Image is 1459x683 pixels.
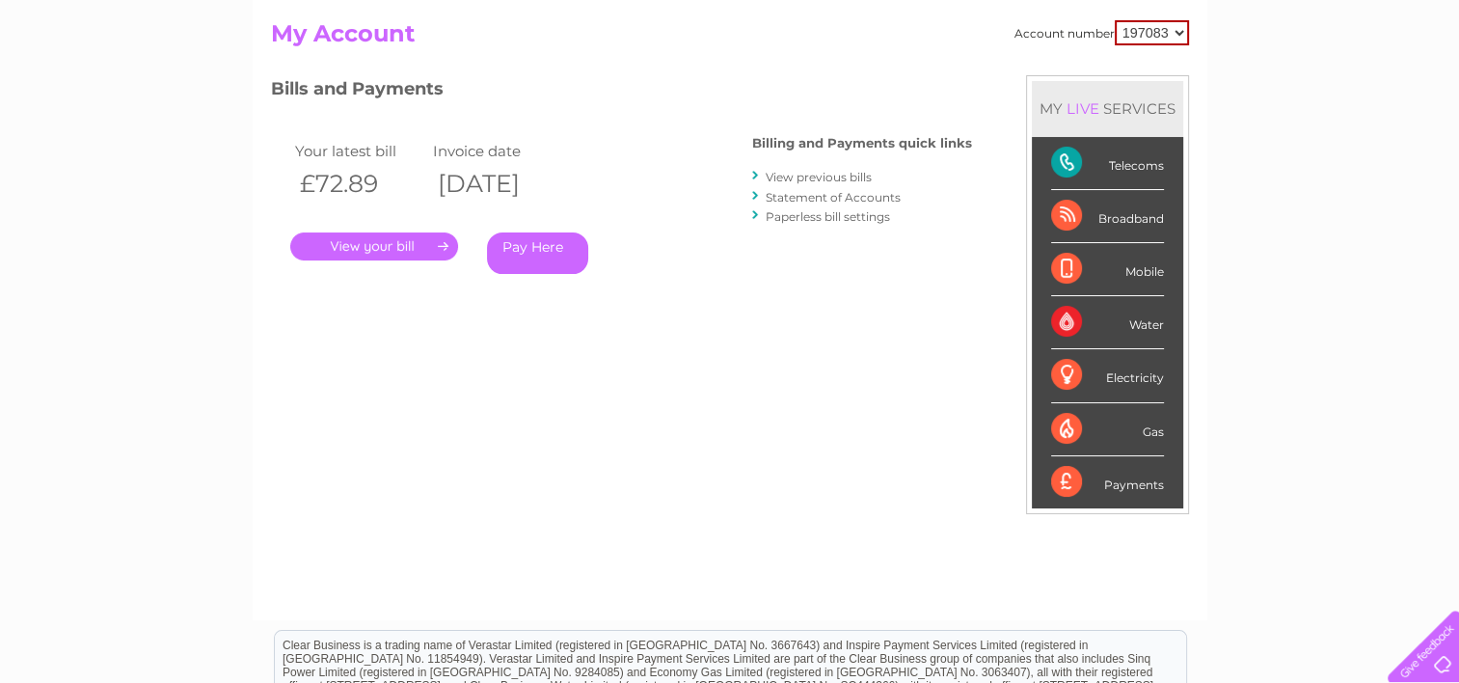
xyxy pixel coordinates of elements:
div: Payments [1051,456,1164,508]
a: Water [1120,82,1156,96]
div: Gas [1051,403,1164,456]
a: Contact [1331,82,1378,96]
td: Your latest bill [290,138,429,164]
h4: Billing and Payments quick links [752,136,972,150]
a: Log out [1395,82,1441,96]
a: . [290,232,458,260]
div: Mobile [1051,243,1164,296]
td: Invoice date [428,138,567,164]
th: £72.89 [290,164,429,204]
a: View previous bills [766,170,872,184]
a: Statement of Accounts [766,190,901,205]
div: Broadband [1051,190,1164,243]
a: Pay Here [487,232,588,274]
h2: My Account [271,20,1189,57]
div: Telecoms [1051,137,1164,190]
div: Electricity [1051,349,1164,402]
a: 0333 014 3131 [1095,10,1229,34]
img: logo.png [51,50,149,109]
div: LIVE [1063,99,1103,118]
th: [DATE] [428,164,567,204]
div: MY SERVICES [1032,81,1183,136]
a: Telecoms [1222,82,1280,96]
a: Energy [1168,82,1210,96]
a: Paperless bill settings [766,209,890,224]
h3: Bills and Payments [271,75,972,109]
div: Clear Business is a trading name of Verastar Limited (registered in [GEOGRAPHIC_DATA] No. 3667643... [275,11,1186,94]
div: Water [1051,296,1164,349]
div: Account number [1014,20,1189,45]
a: Blog [1291,82,1319,96]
